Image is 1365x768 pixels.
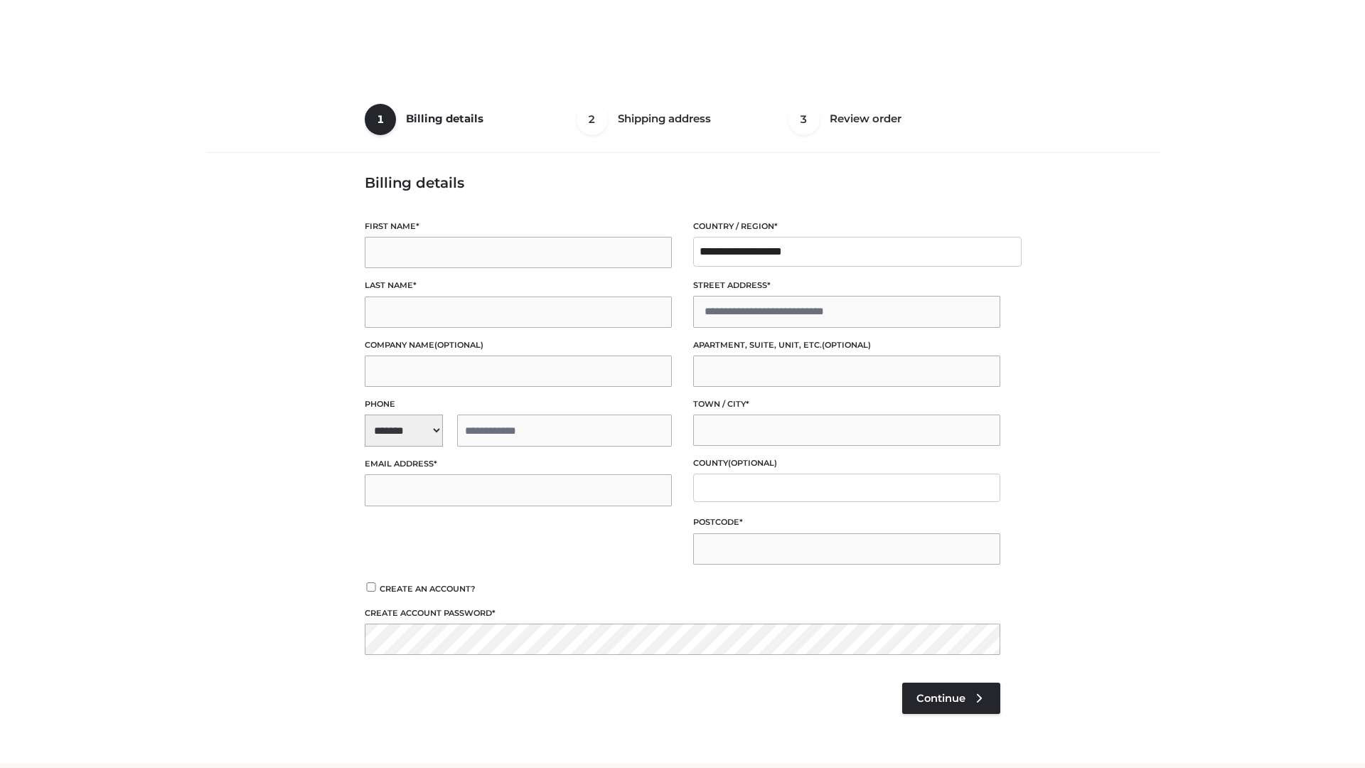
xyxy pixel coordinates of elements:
span: (optional) [434,340,483,350]
label: Phone [365,398,672,411]
span: (optional) [728,458,777,468]
span: Shipping address [618,112,711,125]
h3: Billing details [365,174,1000,191]
span: 3 [788,104,820,135]
input: Create an account? [365,582,378,592]
label: Company name [365,338,672,352]
label: Country / Region [693,220,1000,233]
span: Create an account? [380,584,476,594]
label: Postcode [693,516,1000,529]
span: 1 [365,104,396,135]
label: Apartment, suite, unit, etc. [693,338,1000,352]
span: Billing details [406,112,483,125]
label: Town / City [693,398,1000,411]
label: County [693,457,1000,470]
span: (optional) [822,340,871,350]
label: Last name [365,279,672,292]
span: 2 [577,104,608,135]
label: Create account password [365,607,1000,620]
label: Street address [693,279,1000,292]
label: First name [365,220,672,233]
label: Email address [365,457,672,471]
span: Review order [830,112,901,125]
a: Continue [902,683,1000,714]
span: Continue [916,692,965,705]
